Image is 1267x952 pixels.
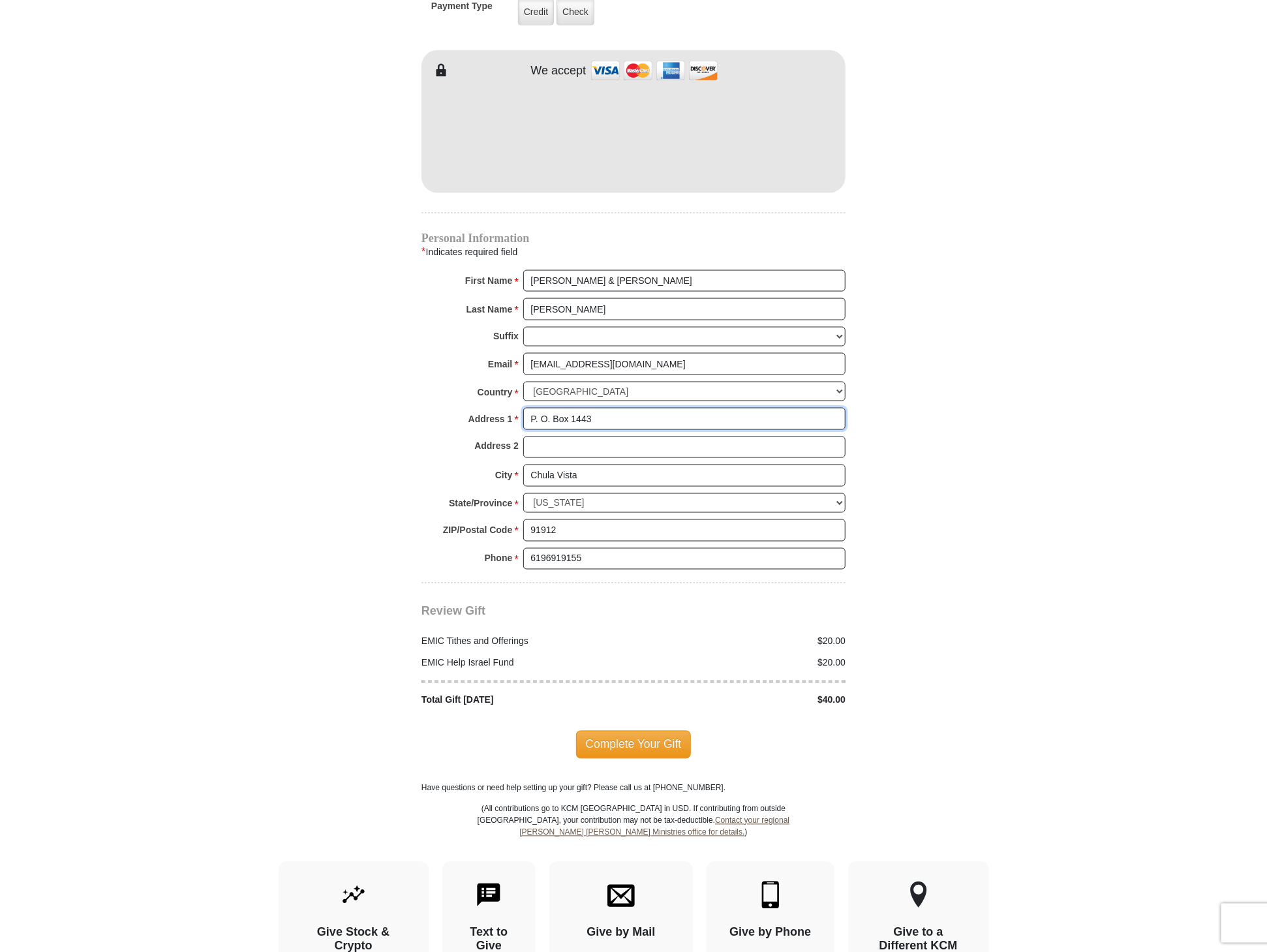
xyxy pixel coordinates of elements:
[607,882,635,909] img: envelope.svg
[729,926,812,940] h4: Give by Phone
[415,694,634,707] div: Total Gift [DATE]
[421,243,846,260] div: Indicates required field
[478,383,513,401] strong: Country
[633,694,853,707] div: $40.00
[633,656,853,670] div: $20.00
[449,495,512,513] strong: State/Province
[495,467,512,485] strong: City
[477,803,790,862] p: (All contributions go to KCM [GEOGRAPHIC_DATA] in USD. If contributing from outside [GEOGRAPHIC_D...
[633,635,853,649] div: $20.00
[519,816,789,837] a: Contact your regional [PERSON_NAME] [PERSON_NAME] Ministries office for details.
[421,782,846,794] p: Have questions or need help setting up your gift? Please call us at [PHONE_NUMBER].
[468,410,513,428] strong: Address 1
[589,57,720,85] img: credit cards accepted
[421,605,485,618] span: Review Gift
[909,882,928,909] img: other-region
[475,882,502,909] img: text-to-give.svg
[485,549,513,568] strong: Phone
[465,271,512,290] strong: First Name
[531,64,587,78] h4: We accept
[415,635,634,649] div: EMIC Tithes and Offerings
[443,521,513,540] strong: ZIP/Postal Code
[757,882,784,909] img: mobile.svg
[466,300,513,318] strong: Last Name
[572,926,670,940] h4: Give by Mail
[488,355,512,373] strong: Email
[340,882,367,909] img: give-by-stock.svg
[421,233,846,243] h4: Personal Information
[474,437,519,455] strong: Address 2
[493,327,519,345] strong: Suffix
[431,1,493,18] h5: Payment Type
[415,656,634,670] div: EMIC Help Israel Fund
[576,731,692,758] span: Complete Your Gift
